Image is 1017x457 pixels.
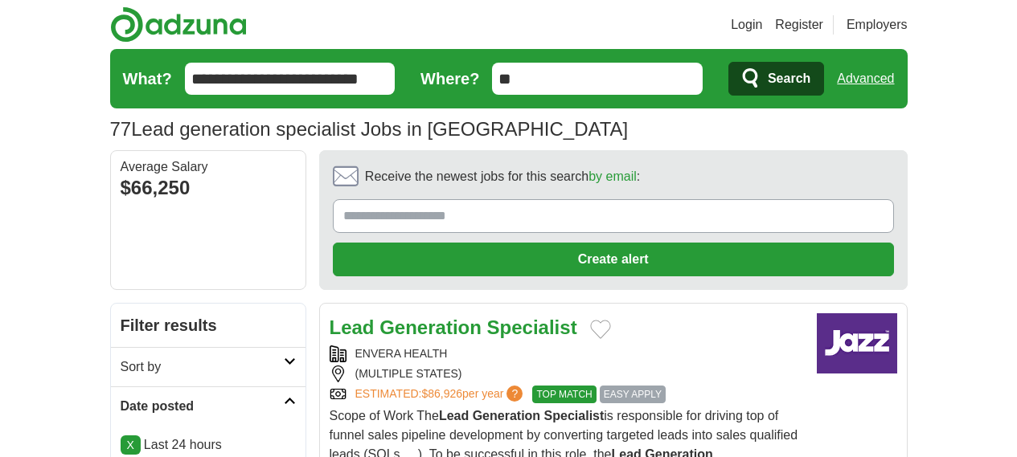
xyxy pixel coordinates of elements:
span: ? [506,386,523,402]
button: Create alert [333,243,894,276]
strong: Specialist [544,409,605,422]
a: ESTIMATED:$86,926per year? [355,386,527,403]
span: Receive the newest jobs for this search : [365,167,640,186]
a: by email [588,169,637,183]
strong: Specialist [487,316,577,338]
button: Search [728,62,824,96]
div: $66,250 [121,173,296,202]
span: EASY APPLY [600,386,666,403]
a: Register [775,15,823,35]
h1: Lead generation specialist Jobs in [GEOGRAPHIC_DATA] [110,118,629,140]
span: 77 [110,115,132,144]
div: (MULTIPLE STATES) [330,365,804,382]
strong: Generation [379,316,482,338]
button: Add to favorite jobs [590,320,611,339]
h2: Filter results [111,304,306,347]
a: Date posted [111,386,306,426]
a: X [121,435,141,455]
strong: Lead [439,409,469,422]
a: Login [731,15,762,35]
div: ENVERA HEALTH [330,345,804,362]
a: Lead Generation Specialist [330,316,577,338]
span: TOP MATCH [532,386,596,403]
label: Where? [420,67,479,91]
span: $86,926 [421,387,462,400]
h2: Sort by [121,357,284,377]
label: What? [123,67,172,91]
p: Last 24 hours [121,435,296,455]
strong: Generation [473,409,540,422]
strong: Lead [330,316,375,338]
div: Average Salary [121,161,296,173]
a: Advanced [837,63,894,95]
img: Company logo [817,313,897,373]
h2: Date posted [121,397,284,416]
img: Adzuna logo [110,6,247,43]
a: Employers [847,15,908,35]
span: Search [768,63,810,95]
a: Sort by [111,347,306,386]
